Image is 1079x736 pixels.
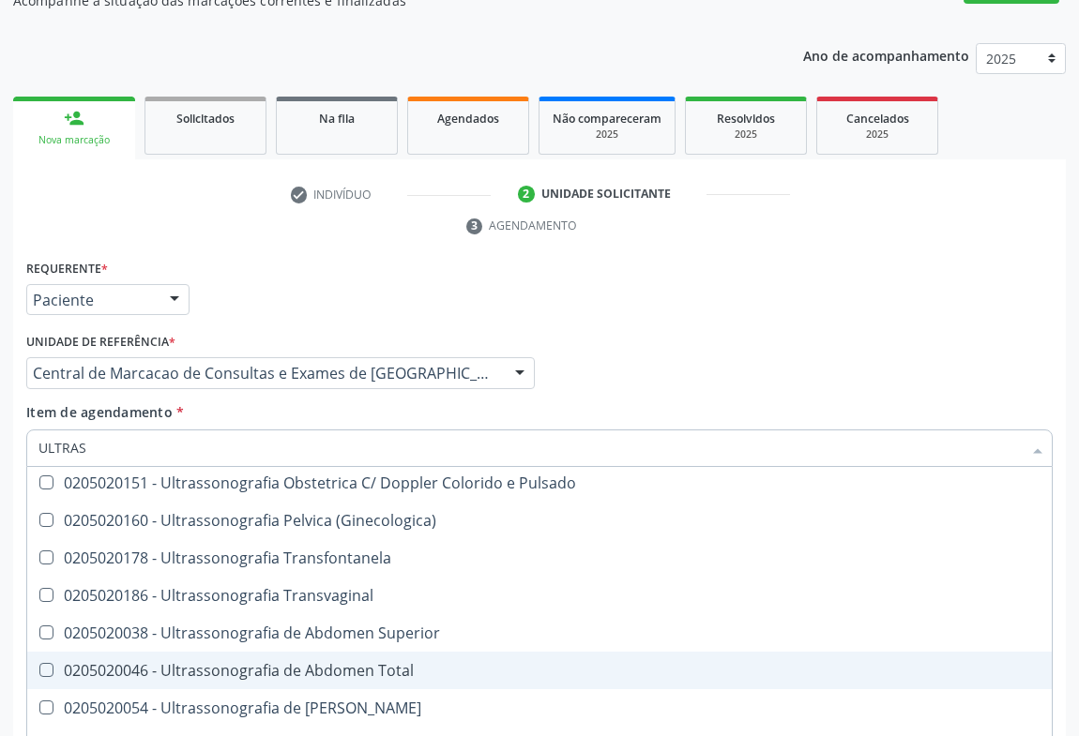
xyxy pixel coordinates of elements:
div: 0205020046 - Ultrassonografia de Abdomen Total [38,663,1041,678]
span: Agendados [437,111,499,127]
input: Buscar por procedimentos [38,429,1022,467]
div: 0205020151 - Ultrassonografia Obstetrica C/ Doppler Colorido e Pulsado [38,475,1041,490]
div: Unidade solicitante [541,186,671,203]
span: Solicitados [176,111,235,127]
div: 0205020054 - Ultrassonografia de [PERSON_NAME] [38,700,1041,715]
div: Nova marcação [26,133,122,147]
div: 2 [518,186,535,203]
label: Requerente [26,255,108,284]
span: Item de agendamento [26,403,173,421]
div: 0205020186 - Ultrassonografia Transvaginal [38,588,1041,603]
div: 2025 [830,128,924,142]
p: Ano de acompanhamento [803,43,969,67]
span: Na fila [319,111,355,127]
span: Cancelados [846,111,909,127]
span: Central de Marcacao de Consultas e Exames de [GEOGRAPHIC_DATA] [33,364,496,383]
div: 0205020178 - Ultrassonografia Transfontanela [38,550,1041,565]
div: 0205020038 - Ultrassonografia de Abdomen Superior [38,625,1041,640]
label: Unidade de referência [26,328,175,357]
span: Resolvidos [717,111,775,127]
div: person_add [64,108,84,128]
span: Paciente [33,291,151,309]
div: 0205020160 - Ultrassonografia Pelvica (Ginecologica) [38,513,1041,528]
div: 2025 [699,128,793,142]
div: 2025 [553,128,661,142]
span: Não compareceram [553,111,661,127]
